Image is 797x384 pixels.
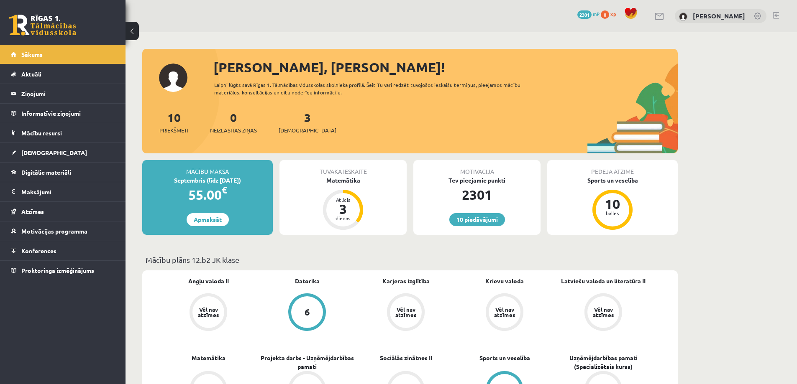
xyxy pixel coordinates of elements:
[547,160,678,176] div: Pēdējā atzīme
[11,123,115,142] a: Mācību resursi
[142,160,273,176] div: Mācību maksa
[331,216,356,221] div: dienas
[21,182,115,201] legend: Maksājumi
[593,10,600,17] span: mP
[222,184,227,196] span: €
[142,185,273,205] div: 55.00
[331,197,356,202] div: Atlicis
[305,308,310,317] div: 6
[279,110,336,135] a: 3[DEMOGRAPHIC_DATA]
[188,277,229,285] a: Angļu valoda II
[592,307,615,318] div: Vēl nav atzīmes
[11,163,115,182] a: Digitālie materiāli
[600,211,625,216] div: balles
[210,110,257,135] a: 0Neizlasītās ziņas
[142,176,273,185] div: Septembris (līdz [DATE])
[11,104,115,123] a: Informatīvie ziņojumi
[213,57,678,77] div: [PERSON_NAME], [PERSON_NAME]!
[479,353,530,362] a: Sports un veselība
[197,307,220,318] div: Vēl nav atzīmes
[693,12,745,20] a: [PERSON_NAME]
[9,15,76,36] a: Rīgas 1. Tālmācības vidusskola
[258,353,356,371] a: Projekta darbs - Uzņēmējdarbības pamati
[11,143,115,162] a: [DEMOGRAPHIC_DATA]
[21,104,115,123] legend: Informatīvie ziņojumi
[577,10,592,19] span: 2301
[601,10,620,17] a: 0 xp
[561,277,646,285] a: Latviešu valoda un literatūra II
[11,241,115,260] a: Konferences
[356,293,455,333] a: Vēl nav atzīmes
[21,129,62,137] span: Mācību resursi
[331,202,356,216] div: 3
[214,81,536,96] div: Laipni lūgts savā Rīgas 1. Tālmācības vidusskolas skolnieka profilā. Šeit Tu vari redzēt tuvojošo...
[449,213,505,226] a: 10 piedāvājumi
[279,126,336,135] span: [DEMOGRAPHIC_DATA]
[295,277,320,285] a: Datorika
[413,176,541,185] div: Tev pieejamie punkti
[210,126,257,135] span: Neizlasītās ziņas
[21,149,87,156] span: [DEMOGRAPHIC_DATA]
[394,307,418,318] div: Vēl nav atzīmes
[380,353,432,362] a: Sociālās zinātnes II
[547,176,678,231] a: Sports un veselība 10 balles
[21,168,71,176] span: Digitālie materiāli
[21,267,94,274] span: Proktoringa izmēģinājums
[279,176,407,231] a: Matemātika Atlicis 3 dienas
[21,51,43,58] span: Sākums
[187,213,229,226] a: Apmaksāt
[493,307,516,318] div: Vēl nav atzīmes
[21,247,56,254] span: Konferences
[554,293,653,333] a: Vēl nav atzīmes
[547,176,678,185] div: Sports un veselība
[554,353,653,371] a: Uzņēmējdarbības pamati (Specializētais kurss)
[577,10,600,17] a: 2301 mP
[11,84,115,103] a: Ziņojumi
[679,13,687,21] img: Emīls Linde
[11,261,115,280] a: Proktoringa izmēģinājums
[610,10,616,17] span: xp
[413,160,541,176] div: Motivācija
[11,202,115,221] a: Atzīmes
[21,208,44,215] span: Atzīmes
[601,10,609,19] span: 0
[21,70,41,78] span: Aktuāli
[279,176,407,185] div: Matemātika
[279,160,407,176] div: Tuvākā ieskaite
[382,277,430,285] a: Karjeras izglītība
[11,45,115,64] a: Sākums
[485,277,524,285] a: Krievu valoda
[11,182,115,201] a: Maksājumi
[21,227,87,235] span: Motivācijas programma
[21,84,115,103] legend: Ziņojumi
[455,293,554,333] a: Vēl nav atzīmes
[159,110,188,135] a: 10Priekšmeti
[600,197,625,211] div: 10
[192,353,226,362] a: Matemātika
[159,126,188,135] span: Priekšmeti
[413,185,541,205] div: 2301
[11,64,115,84] a: Aktuāli
[146,254,674,265] p: Mācību plāns 12.b2 JK klase
[159,293,258,333] a: Vēl nav atzīmes
[11,221,115,241] a: Motivācijas programma
[258,293,356,333] a: 6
